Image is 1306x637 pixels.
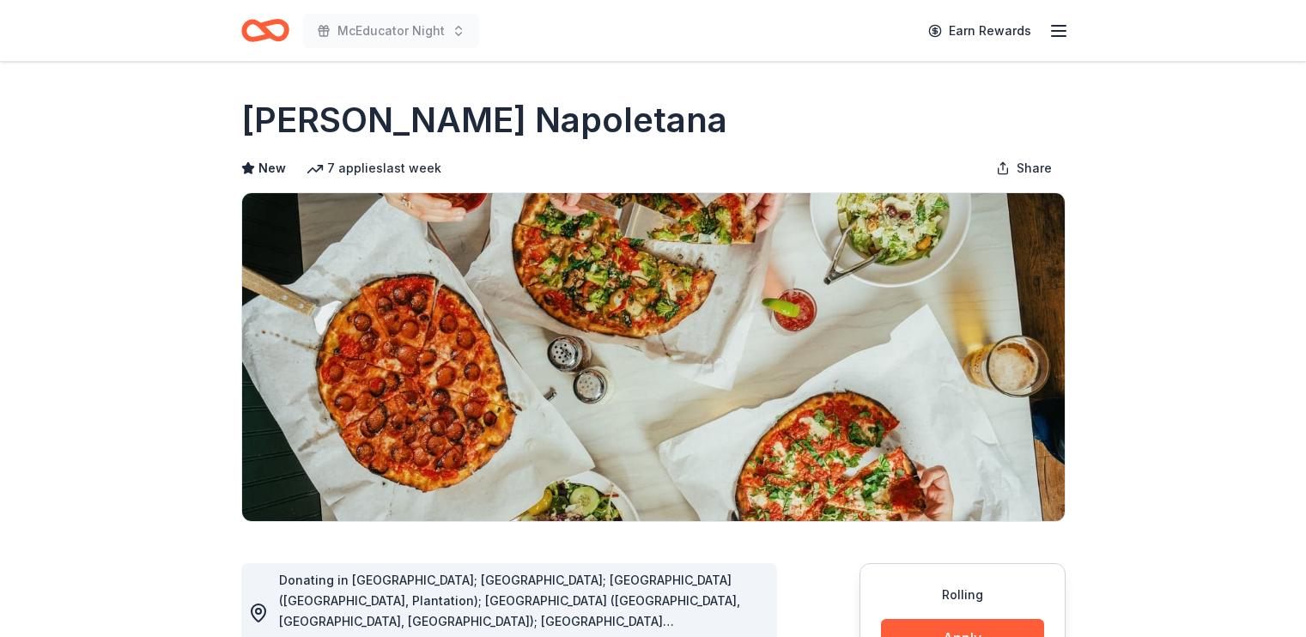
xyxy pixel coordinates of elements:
[258,158,286,179] span: New
[241,96,727,144] h1: [PERSON_NAME] Napoletana
[241,10,289,51] a: Home
[881,585,1044,605] div: Rolling
[307,158,441,179] div: 7 applies last week
[303,14,479,48] button: McEducator Night
[242,193,1065,521] img: Image for Frank Pepe Pizzeria Napoletana
[918,15,1042,46] a: Earn Rewards
[1017,158,1052,179] span: Share
[982,151,1066,185] button: Share
[337,21,445,41] span: McEducator Night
